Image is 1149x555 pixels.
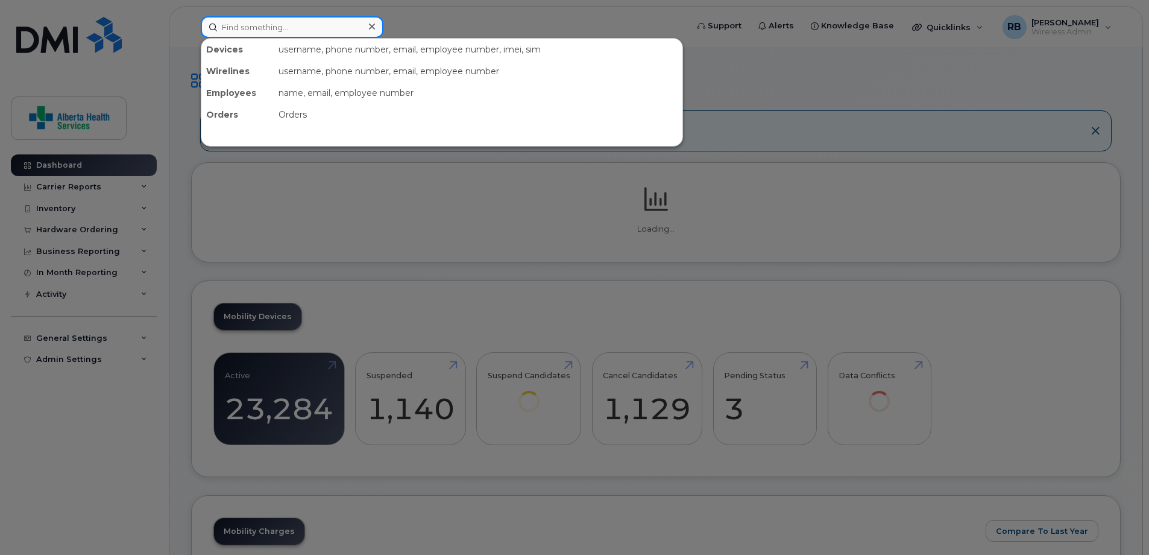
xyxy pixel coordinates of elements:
div: Devices [201,39,274,60]
div: username, phone number, email, employee number [274,60,682,82]
div: username, phone number, email, employee number, imei, sim [274,39,682,60]
div: Orders [201,104,274,125]
div: Wirelines [201,60,274,82]
div: Orders [274,104,682,125]
div: name, email, employee number [274,82,682,104]
div: Employees [201,82,274,104]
